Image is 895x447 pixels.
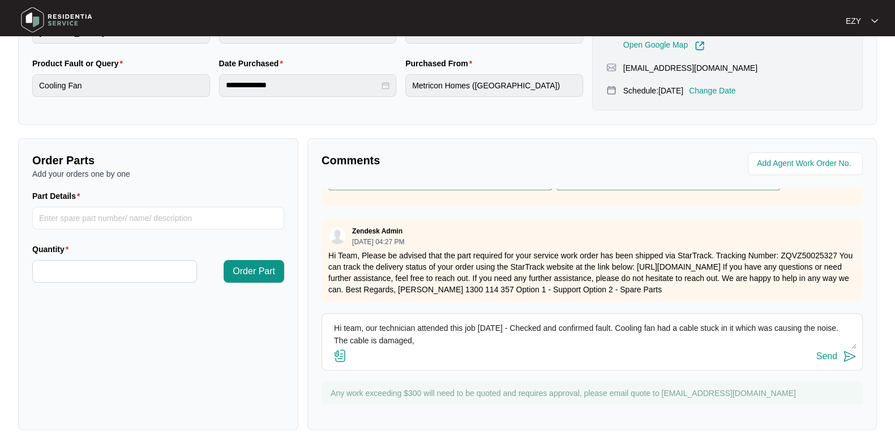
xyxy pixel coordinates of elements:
[32,152,284,168] p: Order Parts
[843,350,857,363] img: send-icon.svg
[352,239,404,245] p: [DATE] 04:27 PM
[757,157,856,171] input: Add Agent Work Order No.
[606,62,616,73] img: map-pin
[623,41,705,51] a: Open Google Map
[606,85,616,95] img: map-pin
[32,58,127,69] label: Product Fault or Query
[333,349,347,363] img: file-attachment-doc.svg
[224,260,284,283] button: Order Part
[226,79,380,91] input: Date Purchased
[405,58,477,69] label: Purchased From
[32,190,85,202] label: Part Details
[32,168,284,180] p: Add your orders one by one
[322,152,584,168] p: Comments
[17,3,96,37] img: residentia service logo
[352,227,402,236] p: Zendesk Admin
[405,74,583,97] input: Purchased From
[219,58,288,69] label: Date Purchased
[816,351,837,361] div: Send
[331,388,857,399] p: Any work exceeding $300 will need to be quoted and requires approval, please email quote to [EMAI...
[32,207,284,229] input: Part Details
[328,250,856,295] p: Hi Team, Please be advised that the part required for your service work order has been shipped vi...
[233,265,275,278] span: Order Part
[32,74,210,97] input: Product Fault or Query
[846,15,861,27] p: EZY
[623,85,683,96] p: Schedule: [DATE]
[689,85,736,96] p: Change Date
[695,41,705,51] img: Link-External
[623,62,757,74] p: [EMAIL_ADDRESS][DOMAIN_NAME]
[871,18,878,24] img: dropdown arrow
[329,227,346,244] img: user.svg
[816,349,857,364] button: Send
[33,261,196,282] input: Quantity
[328,320,857,349] textarea: Hi team, our technician attended this job [DATE] - Checked and confirmed fault. Cooling fan had a...
[32,244,73,255] label: Quantity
